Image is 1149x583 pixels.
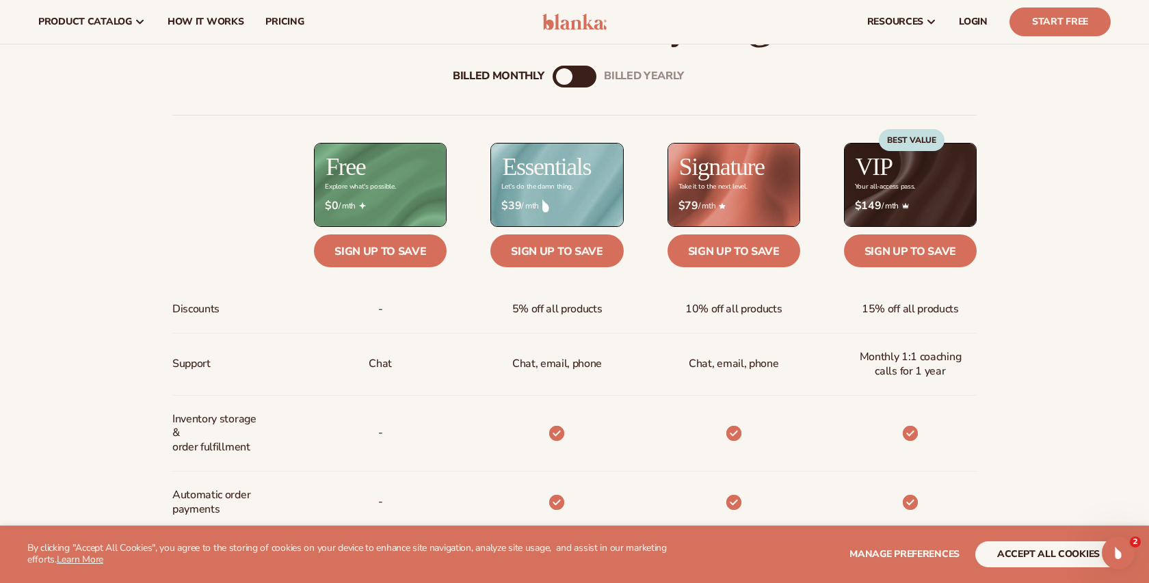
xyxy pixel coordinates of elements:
[325,200,436,213] span: / mth
[378,297,383,322] span: -
[9,5,35,31] button: go back
[378,489,383,515] span: -
[501,200,612,213] span: / mth
[542,14,607,30] img: logo
[689,351,778,377] span: Chat, email, phone
[501,183,572,191] div: Let’s do the damn thing.
[315,144,446,226] img: free_bg.png
[855,183,915,191] div: Your all-access pass.
[679,154,765,179] h2: Signature
[172,351,211,377] span: Support
[66,17,170,31] p: The team can also help
[326,154,365,179] h2: Free
[1102,537,1135,569] iframe: Intercom live chat
[1130,537,1141,547] span: 2
[678,200,789,213] span: / mth
[172,407,263,460] span: Inventory storage & order fulfillment
[359,202,366,209] img: Free_Icon_bb6e7c7e-73f8-44bd-8ed0-223ea0fc522e.png
[719,203,726,209] img: Star_6.png
[11,193,263,247] div: user says…
[265,16,304,27] span: pricing
[21,448,32,459] button: Emoji picker
[678,183,748,191] div: Take it to the next level.
[87,448,98,459] button: Start recording
[172,297,220,322] span: Discounts
[855,200,966,213] span: / mth
[879,129,945,151] div: BEST VALUE
[844,234,977,267] a: Sign up to save
[11,38,263,192] div: Lee says…
[184,75,195,86] a: Source reference 11649309:
[668,144,800,226] img: Signature_BG_eeb718c8-65ac-49e3-a4e5-327c6aa73146.jpg
[849,541,960,567] button: Manage preferences
[140,296,217,307] b: Billing History
[855,344,966,384] span: Monthly 1:1 coaching calls for 1 year
[240,5,265,30] div: Close
[959,16,988,27] span: LOGIN
[11,405,263,465] div: Lee says…
[491,144,622,226] img: Essentials_BG_9050f826-5aa9-47d9-a362-757b82c62641.jpg
[325,183,395,191] div: Explore what's possible.
[11,405,196,435] div: Is that what you were looking for?
[39,8,61,29] img: Profile image for Lee
[11,247,263,405] div: Lee says…
[49,193,263,236] div: why i get 312 dollor payment. i was trying to pay 26 dollor.
[172,483,263,522] span: Automatic order payments
[22,46,252,126] div: When your automated payment fails, you receive an email notification with a link to manually comp...
[27,543,670,566] p: By clicking "Accept All Cookies", you agree to the storing of cookies on your device to enhance s...
[512,351,602,377] p: Chat, email, phone
[1009,8,1111,36] a: Start Free
[369,351,392,377] p: Chat
[678,200,698,213] strong: $79
[65,448,76,459] button: Upload attachment
[855,200,882,213] strong: $149
[11,247,263,404] div: The $312 charge could be due to subscription renewal or multiple orders being processed. Check yo...
[12,419,262,442] textarea: Message…
[98,296,132,307] b: Billing
[849,547,960,560] span: Manage preferences
[214,5,240,31] button: Home
[22,133,252,174] div: Are you asking about a specific email domain or website that sent you the payment notification em...
[845,144,976,226] img: VIP_BG_199964bd-3653-43bc-8a67-789d2d7717b9.jpg
[57,553,103,566] a: Learn More
[148,310,159,321] a: Source reference 8766251:
[22,329,252,396] div: Common reasons for unexpected charges include automatic subscription renewals or selecting an ann...
[31,296,90,307] b: Dashboard
[490,234,623,267] a: Sign up to save
[501,200,521,213] strong: $39
[512,297,603,322] span: 5% off all products
[378,420,383,446] span: -
[867,16,923,27] span: resources
[453,70,544,83] div: Billed Monthly
[325,200,338,213] strong: $0
[38,16,132,27] span: product catalog
[235,442,256,464] button: Send a message…
[975,541,1122,567] button: accept all cookies
[22,413,185,427] div: Is that what you were looking for?
[862,297,959,322] span: 15% off all products
[668,234,800,267] a: Sign up to save
[314,234,447,267] a: Sign up to save
[22,255,252,322] div: The $312 charge could be due to subscription renewal or multiple orders being processed. Check yo...
[168,16,244,27] span: How It Works
[66,7,155,17] h1: [PERSON_NAME]
[60,201,252,228] div: why i get 312 dollor payment. i was trying to pay 26 dollor.
[502,154,591,179] h2: Essentials
[11,38,263,181] div: When your automated payment fails, you receive an email notification with a link to manually comp...
[685,297,782,322] span: 10% off all products
[43,448,54,459] button: Gif picker
[856,154,893,179] h2: VIP
[542,200,549,212] img: drop.png
[604,70,684,83] div: billed Yearly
